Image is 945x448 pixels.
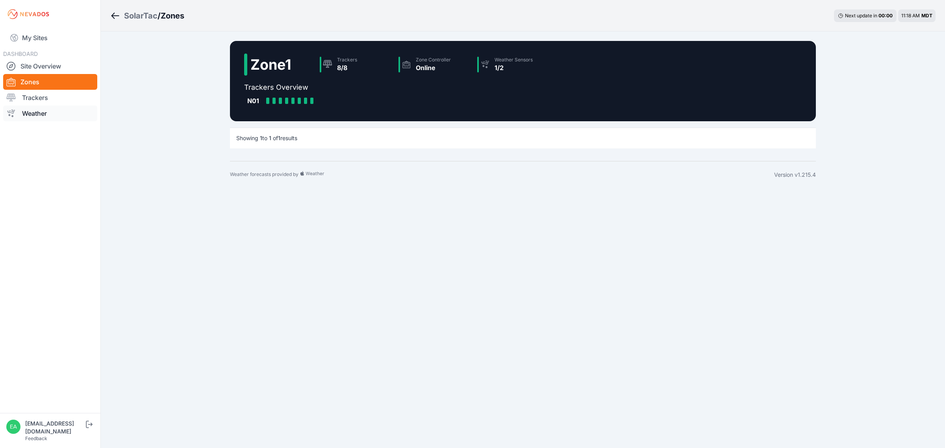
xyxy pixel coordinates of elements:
[845,13,877,19] span: Next update in
[416,57,451,63] div: Zone Controller
[337,63,357,72] div: 8/8
[3,74,97,90] a: Zones
[774,171,816,179] div: Version v1.215.4
[230,171,774,179] div: Weather forecasts provided by
[317,54,395,76] a: Trackers8/8
[416,63,451,72] div: Online
[337,57,357,63] div: Trackers
[495,63,533,72] div: 1/2
[495,57,533,63] div: Weather Sensors
[921,13,932,19] span: MDT
[269,135,271,141] span: 1
[3,58,97,74] a: Site Overview
[244,82,553,93] h2: Trackers Overview
[278,135,280,141] span: 1
[901,13,920,19] span: 11:18 AM
[161,10,184,21] h3: Zones
[25,435,47,441] a: Feedback
[6,420,20,434] img: eamon@nevados.solar
[110,6,184,26] nav: Breadcrumb
[3,28,97,47] a: My Sites
[260,135,262,141] span: 1
[250,57,291,72] h2: Zone 1
[247,96,263,106] div: N01
[3,90,97,106] a: Trackers
[3,50,38,57] span: DASHBOARD
[878,13,893,19] div: 00 : 00
[236,134,297,142] p: Showing to of results
[474,54,553,76] a: Weather Sensors1/2
[124,10,157,21] a: SolarTac
[3,106,97,121] a: Weather
[25,420,84,435] div: [EMAIL_ADDRESS][DOMAIN_NAME]
[6,8,50,20] img: Nevados
[157,10,161,21] span: /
